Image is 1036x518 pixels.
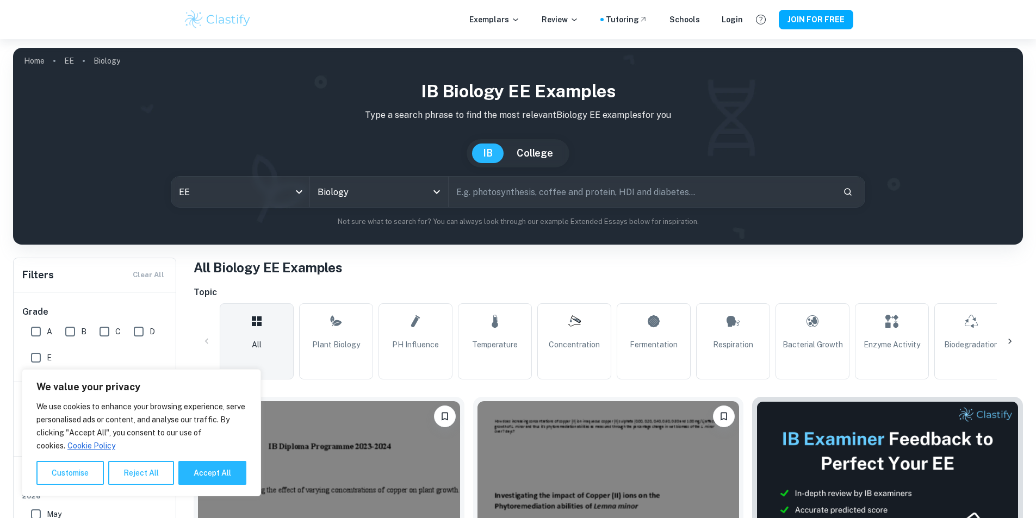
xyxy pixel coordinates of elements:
[752,10,770,29] button: Help and Feedback
[24,53,45,68] a: Home
[22,109,1014,122] p: Type a search phrase to find the most relevant Biology EE examples for you
[312,339,360,351] span: Plant Biology
[67,441,116,451] a: Cookie Policy
[94,55,120,67] p: Biology
[178,461,246,485] button: Accept All
[392,339,439,351] span: pH Influence
[630,339,678,351] span: Fermentation
[171,177,309,207] div: EE
[64,53,74,68] a: EE
[839,183,857,201] button: Search
[22,491,168,501] span: 2026
[115,326,121,338] span: C
[779,10,853,29] button: JOIN FOR FREE
[864,339,920,351] span: Enzyme Activity
[36,380,246,394] p: We value your privacy
[669,14,700,26] a: Schools
[22,305,168,319] h6: Grade
[713,405,735,427] button: Please log in to bookmark exemplars
[194,258,1023,277] h1: All Biology EE Examples
[13,48,1023,245] img: profile cover
[108,461,174,485] button: Reject All
[713,339,753,351] span: Respiration
[606,14,648,26] a: Tutoring
[472,339,518,351] span: Temperature
[429,184,444,199] button: Open
[722,14,743,26] a: Login
[81,326,86,338] span: B
[434,405,456,427] button: Please log in to bookmark exemplars
[944,339,998,351] span: Biodegradation
[22,267,54,283] h6: Filters
[22,216,1014,227] p: Not sure what to search for? You can always look through our example Extended Essays below for in...
[783,339,843,351] span: Bacterial Growth
[469,14,520,26] p: Exemplars
[36,400,246,452] p: We use cookies to enhance your browsing experience, serve personalised ads or content, and analys...
[22,369,261,496] div: We value your privacy
[252,339,262,351] span: All
[150,326,155,338] span: D
[542,14,579,26] p: Review
[549,339,600,351] span: Concentration
[47,352,52,364] span: E
[472,143,504,163] button: IB
[22,78,1014,104] h1: IB Biology EE examples
[36,461,104,485] button: Customise
[449,177,834,207] input: E.g. photosynthesis, coffee and protein, HDI and diabetes...
[47,326,52,338] span: A
[194,286,1023,299] h6: Topic
[506,143,564,163] button: College
[183,9,252,30] img: Clastify logo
